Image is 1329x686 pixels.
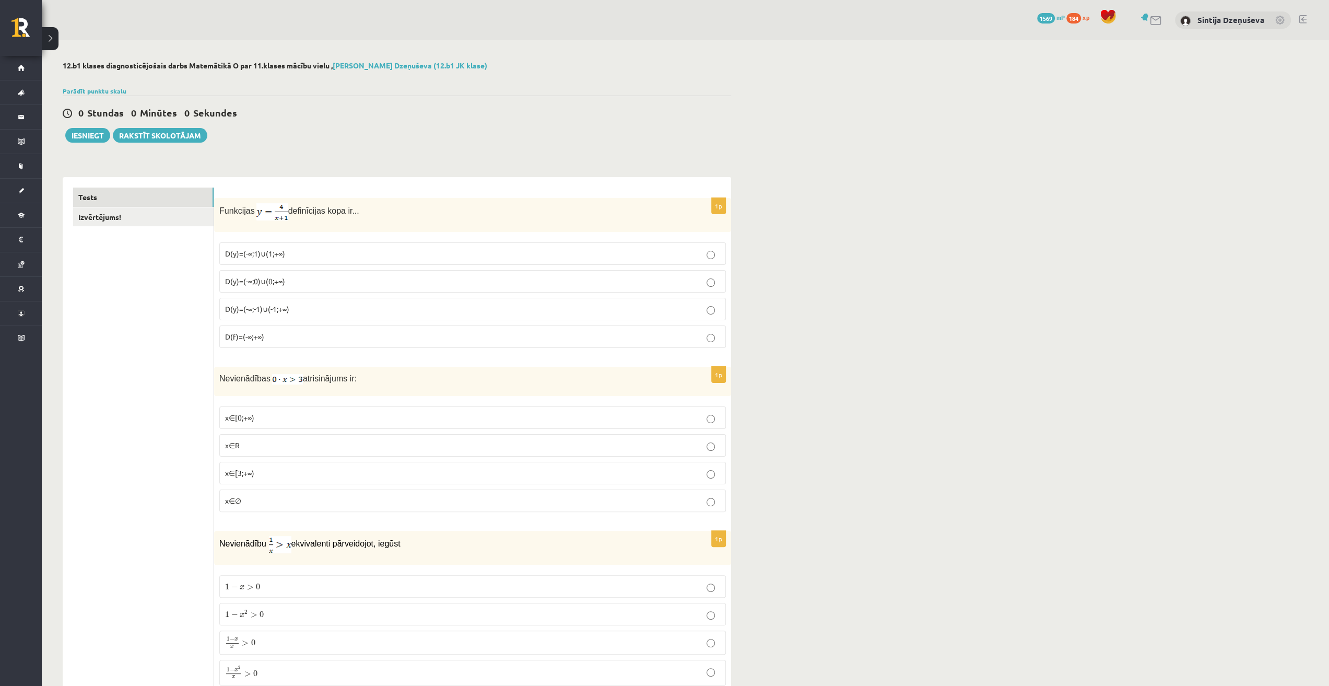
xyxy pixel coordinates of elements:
button: Iesniegt [65,128,110,143]
span: x∈[3;+∞) [225,468,254,478]
h2: 12.b1 klases diagnosticējošais darbs Matemātikā O par 11.klases mācību vielu , [63,61,731,70]
span: − [230,668,234,672]
a: Izvērtējums! [73,207,214,227]
a: 184 xp [1066,13,1095,21]
span: x [240,613,244,618]
p: 1p [711,366,726,383]
a: Rīgas 1. Tālmācības vidusskola [11,18,42,44]
span: 0 [260,611,264,618]
a: Tests [73,188,214,207]
span: − [230,637,234,642]
span: 2 [238,666,240,669]
span: > [247,585,254,590]
img: AQu9O3Pfbz4EAAAAAElFTkSuQmCC [256,203,288,220]
span: 1569 [1037,13,1055,24]
span: D(f)=(-∞;+∞) [225,332,264,341]
span: > [242,641,249,646]
input: D(y)=(-∞;0)∪(0;+∞) [707,278,715,287]
span: Minūtes [140,107,177,119]
span: 0 [256,584,260,590]
span: Nevienādības [219,374,270,383]
input: x∈[0;+∞) [707,415,715,423]
img: UR4fT7qcZKH9W3TurvQiL486W09VjoQ8SOf2Ib2Dc6nL08nqF737CahIfh0+MKKVSqu7T3xF65J+Rcs+Q9EAAAAAElFTkSuQmCC [269,536,291,553]
span: mP [1056,13,1065,21]
span: 1 [227,667,230,672]
span: 0 [251,640,255,646]
span: 2 [244,610,248,615]
span: x [234,669,238,672]
p: 1p [711,530,726,547]
span: x∈[0;+∞) [225,413,254,422]
span: x [230,645,234,648]
a: Parādīt punktu skalu [63,87,126,95]
span: 1 [227,637,230,642]
input: x∈[3;+∞) [707,470,715,479]
span: Stundas [87,107,124,119]
span: x∈∅ [225,496,241,505]
span: 1 [225,584,229,590]
span: 1 [225,611,229,618]
span: 0 [78,107,84,119]
span: 0 [131,107,136,119]
input: x∈R [707,443,715,451]
span: D(y)=(-∞;0)∪(0;+∞) [225,276,285,286]
span: D(y)=(-∞;-1)∪(-1;+∞) [225,304,289,313]
a: 1569 mP [1037,13,1065,21]
input: D(f)=(-∞;+∞) [707,334,715,342]
span: − [231,612,238,618]
span: − [231,584,238,590]
span: 184 [1066,13,1081,24]
span: 0 [184,107,190,119]
span: xp [1083,13,1089,21]
a: [PERSON_NAME] Dzeņuševa (12.b1 JK klase) [333,61,487,70]
span: > [244,671,251,676]
span: x [232,676,236,679]
span: x∈R [225,440,240,450]
a: Sintija Dzeņuševa [1197,15,1264,25]
span: Nevienādību [219,539,266,548]
input: D(y)=(-∞;-1)∪(-1;+∞) [707,306,715,315]
span: > [251,612,257,618]
span: D(y)=(-∞;1)∪(1;+∞) [225,249,285,258]
span: Sekundes [193,107,237,119]
p: 1p [711,197,726,214]
input: D(y)=(-∞;1)∪(1;+∞) [707,251,715,259]
span: definīcijas kopa ir... [288,206,359,215]
a: Rakstīt skolotājam [113,128,207,143]
span: x [234,638,238,641]
span: ekvivalenti pārveidojot, iegūst [291,539,401,548]
span: x [240,585,244,590]
span: atrisinājums ir: [303,374,357,383]
input: x∈∅ [707,498,715,506]
span: 0 [253,670,257,676]
span: Funkcijas [219,206,255,215]
img: Sintija Dzeņuševa [1180,16,1191,26]
img: +DNn8eeC0egpp1X0bwoahX7v6Igl58e75+sHxABwnID52OuAAAAAElFTkSuQmCC [272,374,303,385]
